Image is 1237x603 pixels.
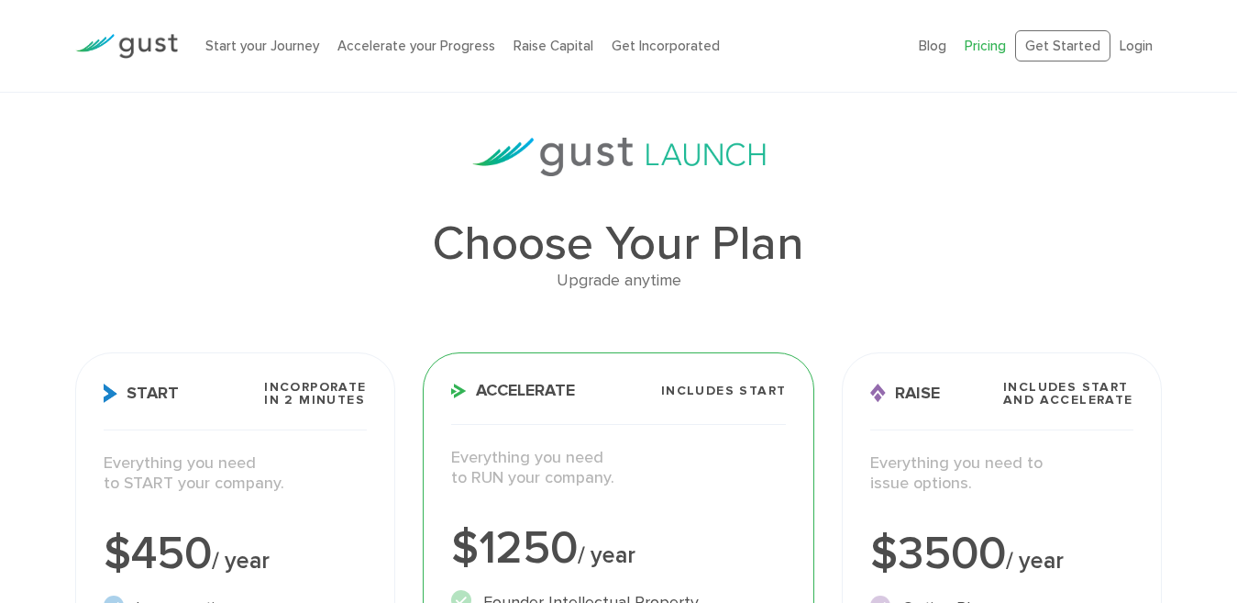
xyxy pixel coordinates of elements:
[1015,30,1110,62] a: Get Started
[472,138,766,176] img: gust-launch-logos.svg
[104,531,366,577] div: $450
[870,531,1132,577] div: $3500
[212,547,270,575] span: / year
[75,34,178,59] img: Gust Logo
[451,448,787,489] p: Everything you need to RUN your company.
[1006,547,1064,575] span: / year
[451,384,467,398] img: Accelerate Icon
[104,384,117,403] img: Start Icon X2
[205,38,319,54] a: Start your Journey
[965,38,1006,54] a: Pricing
[578,542,635,569] span: / year
[75,268,1161,295] div: Upgrade anytime
[870,384,940,403] span: Raise
[919,38,946,54] a: Blog
[870,384,886,403] img: Raise Icon
[451,383,575,399] span: Accelerate
[337,38,495,54] a: Accelerate your Progress
[1003,381,1133,407] span: Includes START and ACCELERATE
[1120,38,1153,54] a: Login
[451,526,787,572] div: $1250
[661,385,787,397] span: Includes START
[104,453,366,495] p: Everything you need to START your company.
[514,38,593,54] a: Raise Capital
[264,381,366,407] span: Incorporate in 2 Minutes
[104,384,179,403] span: Start
[870,453,1132,495] p: Everything you need to issue options.
[75,220,1161,268] h1: Choose Your Plan
[612,38,720,54] a: Get Incorporated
